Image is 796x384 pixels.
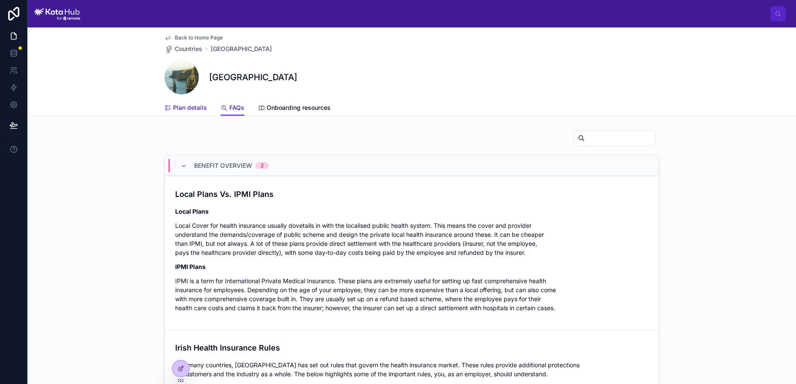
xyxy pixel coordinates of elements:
[164,45,202,53] a: Countries
[261,162,264,169] div: 2
[173,103,207,112] span: Plan details
[175,45,202,53] span: Countries
[175,208,209,215] strong: Local Plans
[258,100,331,117] a: Onboarding resources
[34,7,80,21] img: App logo
[164,100,207,117] a: Plan details
[209,71,297,83] h1: [GEOGRAPHIC_DATA]
[175,263,206,270] strong: IPMI Plans
[211,45,272,53] a: [GEOGRAPHIC_DATA]
[165,176,659,330] a: Local Plans Vs. IPMI PlansLocal PlansLocal Cover for health insurance usually dovetails in with t...
[175,221,648,257] p: Local Cover for health insurance usually dovetails in with the localised public health system. Th...
[164,34,223,41] a: Back to Home Page
[221,100,244,116] a: FAQs
[175,34,223,41] span: Back to Home Page
[87,12,770,15] div: scrollable content
[267,103,331,112] span: Onboarding resources
[229,103,244,112] span: FAQs
[175,342,648,354] h4: Irish Health Insurance Rules
[175,360,648,378] p: Like many countries, [GEOGRAPHIC_DATA] has set out rules that govern the health insurance market....
[194,161,252,170] span: Benefit Overview
[175,188,648,200] h4: Local Plans Vs. IPMI Plans
[175,276,648,312] p: IPMI is a term for International Private Medical Insurance. These plans are extremely useful for ...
